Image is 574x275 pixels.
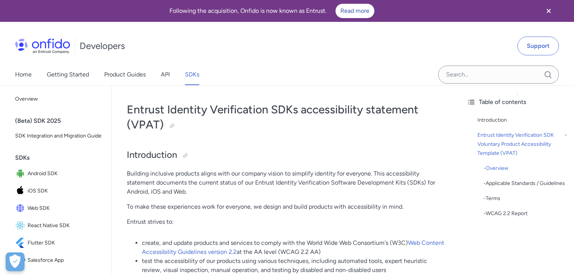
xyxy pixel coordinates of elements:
span: Web SDK [28,203,102,214]
a: SDKs [185,64,199,85]
a: Home [15,64,32,85]
img: IconiOS SDK [15,186,28,196]
span: Overview [15,95,102,104]
a: IconiOS SDKiOS SDK [12,183,105,199]
a: SDK Integration and Migration Guide [12,128,105,144]
span: Flutter SDK [28,238,102,248]
div: - WCAG 2.2 Report [483,209,568,218]
h1: Developers [80,40,125,52]
span: Android SDK [28,168,102,179]
div: Following the acquisition, Onfido is now known as Entrust. [9,4,535,18]
div: - Terms [483,194,568,203]
li: test the accessibility of our products using various techniques, including automated tools, exper... [142,257,446,275]
img: IconAndroid SDK [15,168,28,179]
input: Onfido search input field [438,66,559,84]
h2: Introduction [127,149,446,162]
img: IconFlutter SDK [15,238,28,248]
div: - Applicable Standards / Guidelines [483,179,568,188]
div: Table of contents [467,98,568,107]
a: -Terms [483,194,568,203]
a: -Overview [483,164,568,173]
a: API [161,64,170,85]
p: Entrust strives to: [127,217,446,226]
a: Introduction [477,116,568,125]
div: (Beta) SDK 2025 [15,113,108,128]
span: iOS SDK [28,186,102,196]
h1: Entrust Identity Verification SDKs accessibility statement (VPAT) [127,102,446,132]
a: Web Content Accessibility Guidelines version 2.2 [142,239,444,255]
img: Onfido Logo [15,38,70,53]
img: IconWeb SDK [15,203,28,214]
a: Getting Started [47,64,89,85]
div: - Overview [483,164,568,173]
svg: Close banner [544,6,553,15]
a: IconAndroid SDKAndroid SDK [12,165,105,182]
img: IconReact Native SDK [15,220,28,231]
div: SDKs [15,150,108,165]
a: IconWeb SDKWeb SDK [12,200,105,217]
a: Product Guides [104,64,146,85]
a: Read more [335,4,374,18]
div: Cookie Preferences [6,252,25,271]
span: SDK Integration and Migration Guide [15,131,102,141]
a: IconReact Native SDKReact Native SDK [12,217,105,234]
li: create, and update products and services to comply with the World Wide Web Consortium's (W3C) at ... [142,238,446,257]
a: Entrust Identity Verification SDK Voluntary Product Accessibility Template (VPAT) [477,131,568,158]
span: Salesforce App [28,255,102,266]
a: IconFlutter SDKFlutter SDK [12,235,105,251]
a: -Applicable Standards / Guidelines [483,179,568,188]
p: Building inclusive products aligns with our company vision to simplify identity for everyone. Thi... [127,169,446,196]
span: React Native SDK [28,220,102,231]
a: Overview [12,92,105,107]
button: Open Preferences [6,252,25,271]
a: IconSalesforce AppSalesforce App [12,252,105,269]
p: To make these experiences work for everyone, we design and build products with accessibility in m... [127,202,446,211]
a: Support [517,37,559,55]
a: -WCAG 2.2 Report [483,209,568,218]
button: Close banner [535,2,563,20]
